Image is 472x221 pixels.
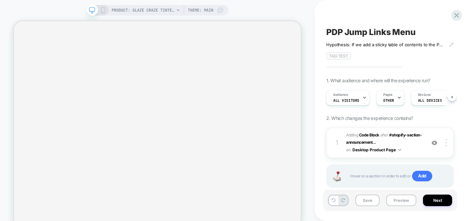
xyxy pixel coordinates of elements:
button: Next [423,195,452,206]
span: Pages [383,92,393,97]
span: TAG Test [326,52,351,60]
span: OTHER [383,98,394,103]
span: #shopify-section-announcement... [346,132,422,145]
img: down arrow [398,149,401,151]
span: Theme: MAIN [188,5,213,16]
span: Add [412,171,432,181]
button: Save [355,195,380,206]
img: close [446,139,447,146]
span: Hypothesis: If we add a sticky table of contents to the PDP we can expect to see an increase in a... [326,42,444,47]
b: Code Block [359,132,379,137]
img: Joystick [330,171,343,181]
span: PDP Jump Links Menu [326,27,416,37]
span: Devices [418,92,431,97]
span: PRODUCT: Glaze Craze Tinted Lip Serum [112,5,175,16]
span: 1. What audience and where will the experience run? [326,78,430,83]
img: crossed eye [432,140,437,146]
button: Desktop Product Page [352,146,401,154]
span: AFTER [380,132,389,137]
span: ALL DEVICES [418,98,442,103]
span: Hover on a section in order to edit or [350,171,446,181]
span: Adding [346,132,379,137]
span: All Visitors [333,98,359,103]
span: Audience [333,92,348,97]
span: 2. Which changes the experience contains? [326,115,413,121]
span: on [346,146,350,154]
div: 1 [334,137,340,149]
button: Preview [386,195,416,206]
